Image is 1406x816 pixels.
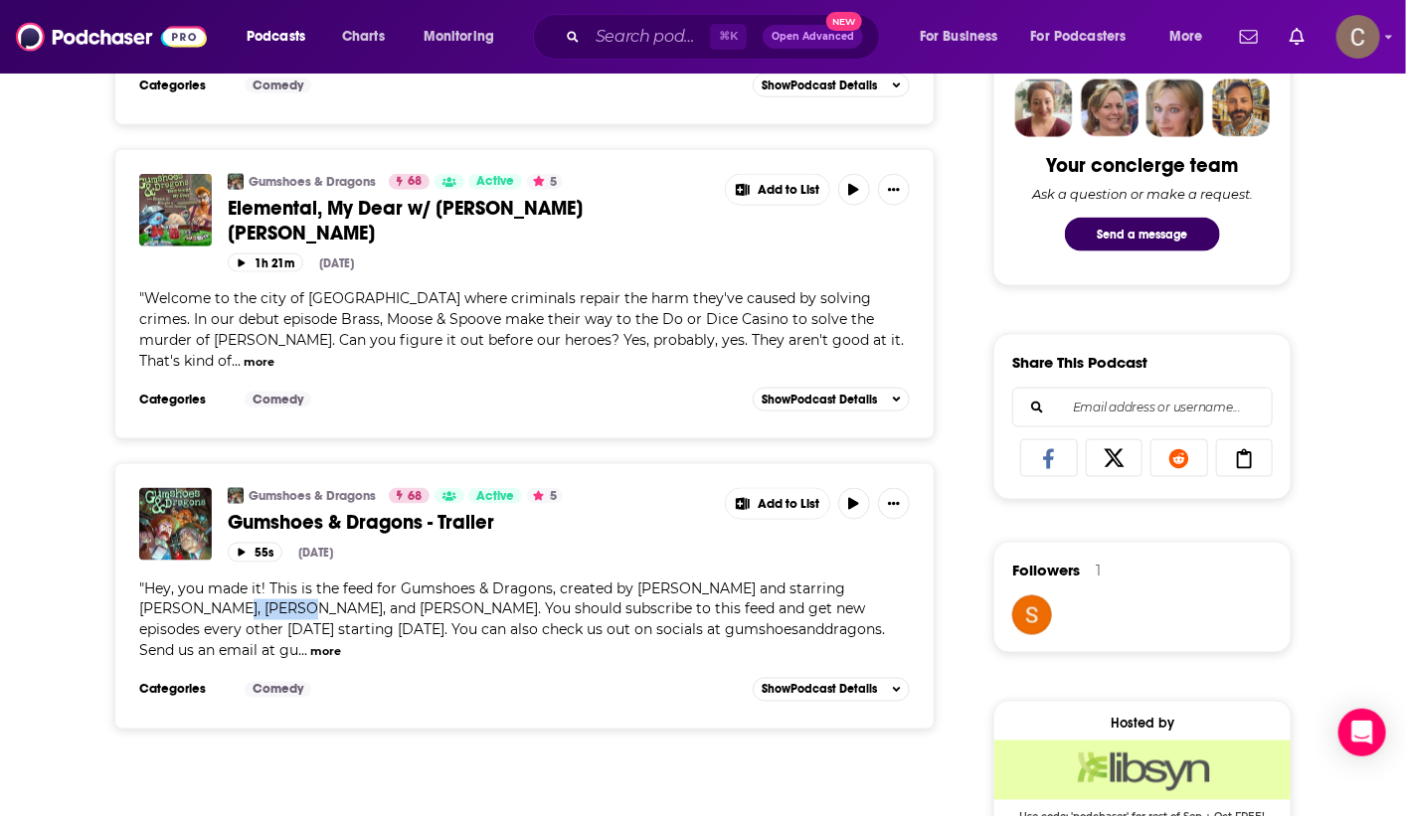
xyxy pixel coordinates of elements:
div: Hosted by [994,716,1291,733]
a: Charts [329,21,397,53]
div: Search podcasts, credits, & more... [552,14,899,60]
button: Send a message [1065,218,1220,251]
button: Show More Button [878,174,910,206]
a: Share on X/Twitter [1086,439,1143,477]
h3: Categories [139,78,229,93]
span: For Podcasters [1031,23,1127,51]
img: Jon Profile [1212,80,1270,137]
h3: Share This Podcast [1012,353,1147,372]
a: Comedy [245,78,311,93]
a: Comedy [245,392,311,408]
img: Elemental, My Dear w/ Brennan Lee Mulligan [139,174,212,246]
button: open menu [233,21,331,53]
div: Your concierge team [1047,153,1239,178]
button: Open AdvancedNew [763,25,863,49]
button: open menu [1155,21,1228,53]
span: Welcome to the city of [GEOGRAPHIC_DATA] where criminals repair the harm they've caused by solvin... [139,289,904,370]
a: Copy Link [1216,439,1274,477]
h3: Categories [139,682,229,698]
button: open menu [906,21,1023,53]
span: For Business [920,23,998,51]
span: Show Podcast Details [762,683,877,697]
input: Search podcasts, credits, & more... [588,21,710,53]
div: Search followers [1012,388,1273,427]
div: [DATE] [298,546,333,560]
button: 55s [228,543,282,562]
span: Active [476,487,514,507]
a: Share on Facebook [1020,439,1078,477]
span: ... [298,642,307,660]
span: Logged in as clay.bolton [1336,15,1380,59]
span: " [139,579,885,660]
a: 68 [389,174,430,190]
span: ⌘ K [710,24,747,50]
button: 5 [527,174,563,190]
a: Gumshoes & Dragons - Trailer [228,510,711,535]
span: Elemental, My Dear w/ [PERSON_NAME] [PERSON_NAME] [228,196,583,245]
span: Add to List [758,183,819,198]
img: Gumshoes & Dragons - Trailer [139,488,212,561]
span: Open Advanced [772,32,854,42]
div: Open Intercom Messenger [1338,709,1386,756]
img: deserthawk61 [1012,595,1052,635]
a: Show notifications dropdown [1282,20,1313,54]
a: Comedy [245,682,311,698]
button: Show More Button [878,488,910,520]
button: ShowPodcast Details [753,74,910,97]
span: New [826,12,862,31]
button: more [310,644,341,661]
a: Gumshoes & Dragons [249,174,376,190]
a: 68 [389,488,430,504]
img: Gumshoes & Dragons [228,488,244,504]
span: Hey, you made it! This is the feed for Gumshoes & Dragons, created by [PERSON_NAME] and starring ... [139,579,885,660]
span: 68 [408,172,422,192]
span: ... [232,352,241,370]
img: Libsyn Deal: Use code: 'podchaser' for rest of Sep + Oct FREE! [994,740,1291,800]
a: Active [468,174,522,190]
span: " [139,289,904,370]
span: More [1169,23,1203,51]
span: Followers [1012,561,1080,579]
span: Charts [342,23,385,51]
button: open menu [1018,21,1155,53]
span: Add to List [758,497,819,512]
div: [DATE] [319,256,354,270]
img: User Profile [1336,15,1380,59]
a: Show notifications dropdown [1232,20,1266,54]
button: ShowPodcast Details [753,678,910,702]
h3: Categories [139,392,229,408]
div: 1 [1096,562,1101,579]
button: Show More Button [726,489,829,519]
span: Gumshoes & Dragons - Trailer [228,510,494,535]
img: Podchaser - Follow, Share and Rate Podcasts [16,18,207,56]
button: Show profile menu [1336,15,1380,59]
button: 1h 21m [228,253,303,272]
button: 5 [527,488,563,504]
input: Email address or username... [1029,389,1256,426]
span: Monitoring [424,23,494,51]
button: more [244,354,274,371]
a: Gumshoes & Dragons [249,488,376,504]
span: Show Podcast Details [762,393,877,407]
span: Podcasts [247,23,305,51]
span: Show Podcast Details [762,79,877,92]
img: Sydney Profile [1015,80,1073,137]
a: Share on Reddit [1150,439,1208,477]
img: Barbara Profile [1081,80,1139,137]
div: Ask a question or make a request. [1032,186,1253,202]
button: Show More Button [726,175,829,205]
a: Active [468,488,522,504]
a: Elemental, My Dear w/ [PERSON_NAME] [PERSON_NAME] [228,196,711,245]
img: Jules Profile [1146,80,1204,137]
button: open menu [410,21,520,53]
span: Active [476,172,514,192]
button: ShowPodcast Details [753,388,910,411]
img: Gumshoes & Dragons [228,174,244,190]
span: 68 [408,487,422,507]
